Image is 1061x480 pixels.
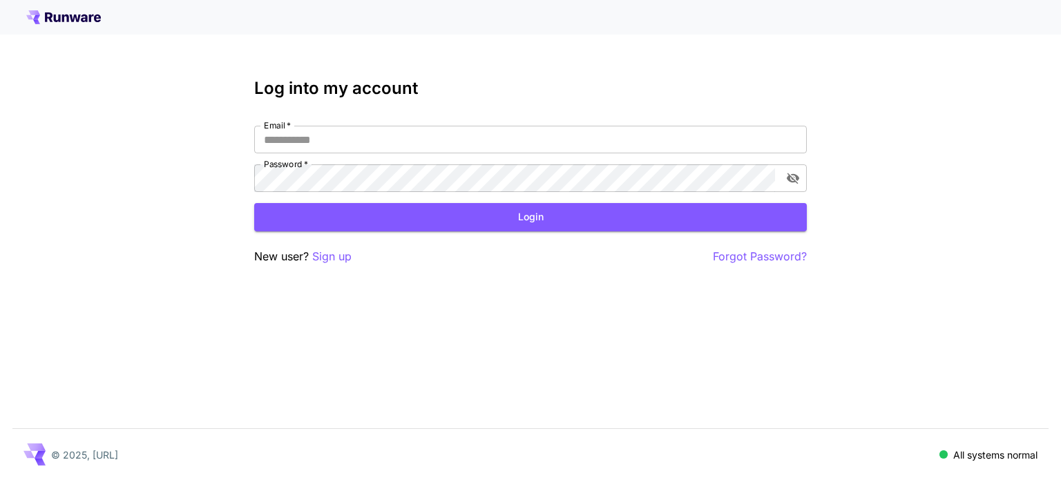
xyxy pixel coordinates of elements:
[312,248,352,265] button: Sign up
[264,158,308,170] label: Password
[953,448,1038,462] p: All systems normal
[264,119,291,131] label: Email
[51,448,118,462] p: © 2025, [URL]
[781,166,805,191] button: toggle password visibility
[254,79,807,98] h3: Log into my account
[254,248,352,265] p: New user?
[713,248,807,265] button: Forgot Password?
[254,203,807,231] button: Login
